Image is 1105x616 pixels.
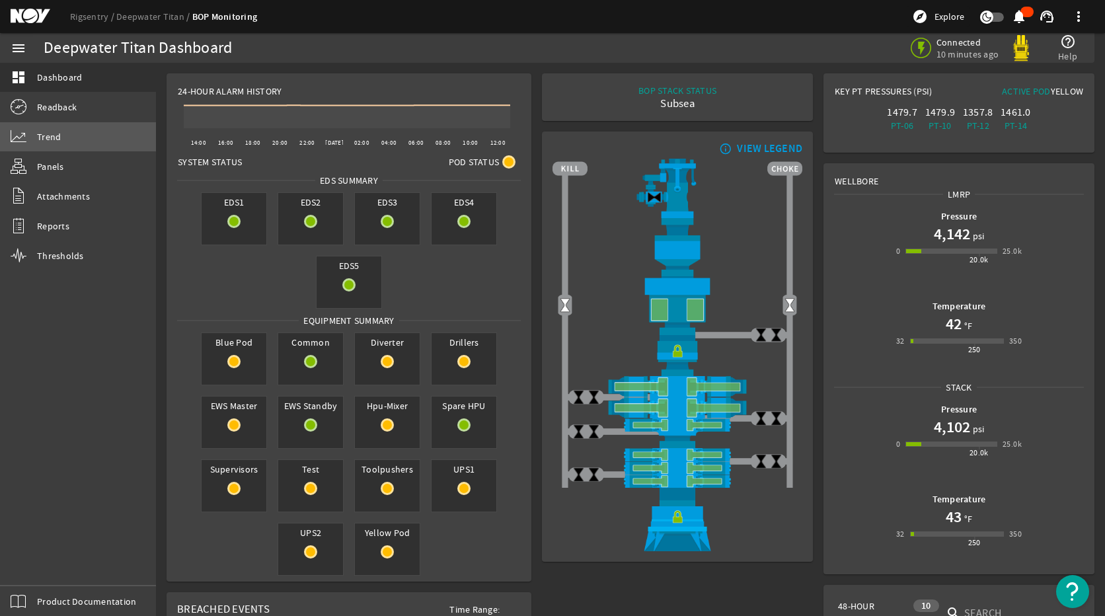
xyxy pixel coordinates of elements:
[278,523,343,542] span: UPS2
[449,155,500,169] span: Pod Status
[753,411,769,426] img: ValveClose.png
[558,297,573,313] img: Valve2Open.png
[552,488,802,551] img: WellheadConnectorLock.png
[586,424,601,440] img: ValveClose.png
[278,193,343,212] span: EDS2
[946,506,962,527] h1: 43
[1039,9,1055,24] mat-icon: support_agent
[355,523,420,542] span: Yellow Pod
[886,106,918,119] div: 1479.7
[37,100,77,114] span: Readback
[354,139,369,147] text: 02:00
[44,42,232,55] div: Deepwater Titan Dashboard
[962,119,994,132] div: PT-12
[552,432,802,448] img: BopBodyShearBottom.png
[432,397,496,415] span: Spare HPU
[315,174,383,187] span: EDS SUMMARY
[962,106,994,119] div: 1357.8
[753,454,769,469] img: ValveClose.png
[936,48,999,60] span: 10 minutes ago
[1051,85,1084,97] span: Yellow
[355,333,420,352] span: Diverter
[936,36,999,48] span: Connected
[552,475,802,488] img: PipeRamOpen.png
[586,467,601,482] img: ValveClose.png
[907,6,970,27] button: Explore
[278,460,343,479] span: Test
[490,139,506,147] text: 12:00
[432,333,496,352] span: Drillers
[571,424,586,440] img: ValveClose.png
[202,460,266,479] span: Supervisors
[37,160,64,173] span: Panels
[463,139,478,147] text: 10:00
[769,411,784,426] img: ValveClose.png
[753,327,769,342] img: ValveClose.png
[278,397,343,415] span: EWS Standby
[116,11,192,22] a: Deepwater Titan
[552,397,802,418] img: ShearRamOpen.png
[962,512,973,525] span: °F
[218,139,233,147] text: 16:00
[571,467,586,482] img: ValveClose.png
[934,416,970,438] h1: 4,102
[1056,575,1089,608] button: Open Resource Center
[37,219,69,233] span: Reports
[552,276,802,335] img: UpperAnnularOpen.png
[968,536,981,549] div: 250
[970,422,985,436] span: psi
[436,139,451,147] text: 08:00
[355,460,420,479] span: Toolpushers
[912,9,928,24] mat-icon: explore
[769,454,784,469] img: ValveClose.png
[571,390,586,405] img: ValveClose.png
[552,448,802,461] img: PipeRamOpen.png
[933,300,986,313] b: Temperature
[933,493,986,506] b: Temperature
[552,376,802,397] img: ShearRamOpen.png
[886,119,918,132] div: PT-06
[192,11,258,23] a: BOP Monitoring
[432,193,496,212] span: EDS4
[178,85,282,98] span: 24-Hour Alarm History
[381,139,397,147] text: 04:00
[1008,35,1034,61] img: Yellowpod.svg
[202,397,266,415] span: EWS Master
[896,438,900,451] div: 0
[1002,85,1051,97] span: Active Pod
[432,460,496,479] span: UPS1
[408,139,424,147] text: 06:00
[941,381,976,394] span: Stack
[1009,334,1022,348] div: 350
[647,190,662,205] img: Valve2Close.png
[299,139,315,147] text: 22:00
[716,143,732,154] mat-icon: info_outline
[941,210,977,223] b: Pressure
[943,188,975,201] span: LMRP
[999,119,1032,132] div: PT-14
[202,333,266,352] span: Blue Pod
[970,446,989,459] div: 20.0k
[737,142,802,155] div: VIEW LEGEND
[924,106,956,119] div: 1479.9
[278,333,343,352] span: Common
[552,218,802,276] img: FlexJoint.png
[1060,34,1076,50] mat-icon: help_outline
[37,249,84,262] span: Thresholds
[913,599,939,612] div: 10
[70,11,116,22] a: Rigsentry
[1003,438,1022,451] div: 25.0k
[1003,245,1022,258] div: 25.0k
[355,397,420,415] span: Hpu-Mixer
[325,139,344,147] text: [DATE]
[769,327,784,342] img: ValveClose.png
[552,159,802,218] img: RiserAdapter.png
[552,418,802,432] img: PipeRamOpen.png
[1011,9,1027,24] mat-icon: notifications
[178,155,242,169] span: System Status
[299,314,399,327] span: Equipment Summary
[245,139,260,147] text: 18:00
[896,245,900,258] div: 0
[999,106,1032,119] div: 1461.0
[970,253,989,266] div: 20.0k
